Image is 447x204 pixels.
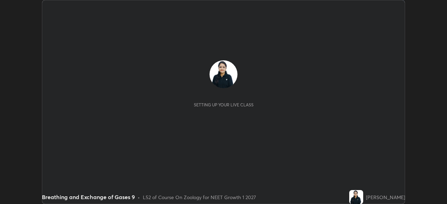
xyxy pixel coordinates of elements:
[42,193,135,201] div: Breathing and Exchange of Gases 9
[138,194,140,201] div: •
[366,194,405,201] div: [PERSON_NAME]
[194,102,254,107] div: Setting up your live class
[210,60,237,88] img: 4715855476ae4a9a9c0cdce6d3b4672a.jpg
[349,190,363,204] img: 4715855476ae4a9a9c0cdce6d3b4672a.jpg
[143,194,256,201] div: L52 of Course On Zoology for NEET Growth 1 2027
